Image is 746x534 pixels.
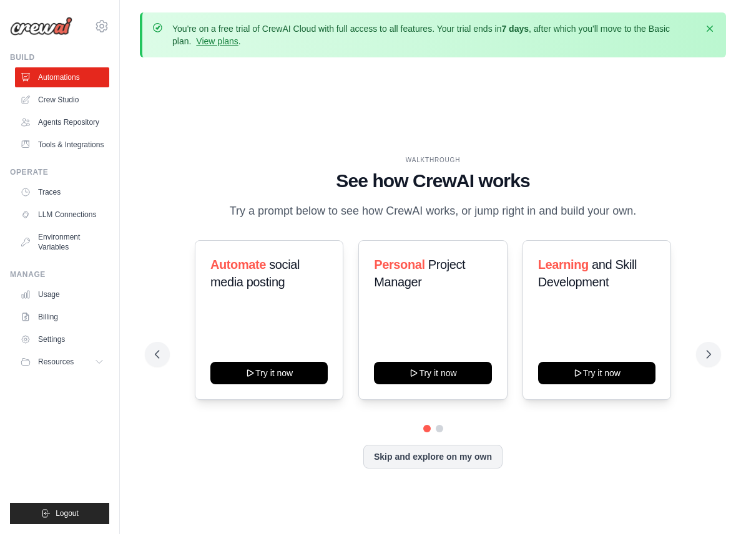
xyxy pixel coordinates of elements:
[538,362,655,384] button: Try it now
[15,352,109,372] button: Resources
[15,284,109,304] a: Usage
[15,135,109,155] a: Tools & Integrations
[10,17,72,36] img: Logo
[56,508,79,518] span: Logout
[196,36,238,46] a: View plans
[363,445,503,468] button: Skip and explore on my own
[15,112,109,132] a: Agents Repository
[374,258,425,271] span: Personal
[10,52,109,62] div: Build
[172,22,696,47] p: You're on a free trial of CrewAI Cloud with full access to all features. Your trial ends in , aft...
[15,90,109,110] a: Crew Studio
[210,362,328,384] button: Try it now
[15,307,109,327] a: Billing
[10,167,109,177] div: Operate
[15,227,109,257] a: Environment Variables
[15,182,109,202] a: Traces
[15,67,109,87] a: Automations
[38,357,74,367] span: Resources
[501,24,529,34] strong: 7 days
[155,170,711,192] h1: See how CrewAI works
[10,503,109,524] button: Logout
[223,202,643,220] p: Try a prompt below to see how CrewAI works, or jump right in and build your own.
[210,258,266,271] span: Automate
[10,269,109,279] div: Manage
[374,362,491,384] button: Try it now
[15,329,109,349] a: Settings
[15,205,109,225] a: LLM Connections
[538,258,589,271] span: Learning
[155,155,711,165] div: WALKTHROUGH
